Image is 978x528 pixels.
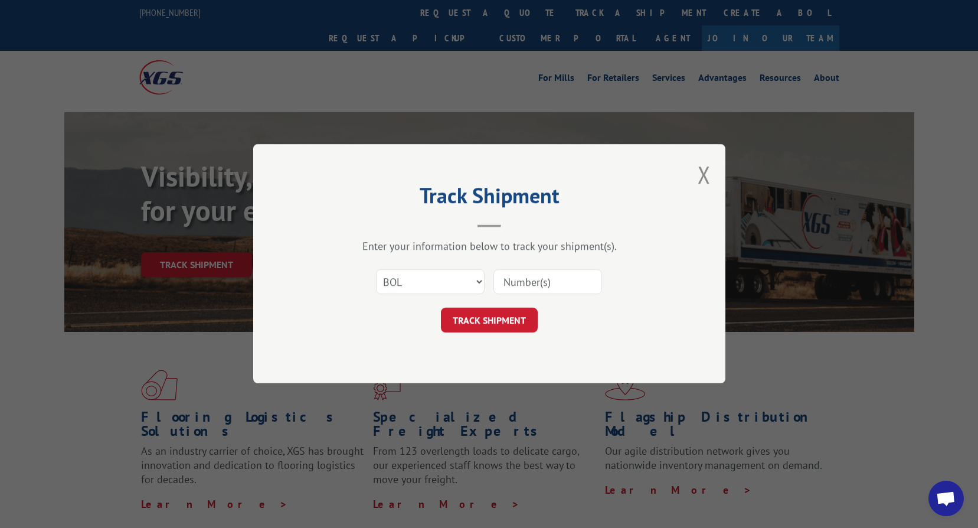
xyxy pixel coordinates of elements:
h2: Track Shipment [312,187,666,210]
button: TRACK SHIPMENT [441,308,538,333]
div: Enter your information below to track your shipment(s). [312,240,666,253]
div: Open chat [928,481,964,516]
input: Number(s) [493,270,602,295]
button: Close modal [698,159,711,190]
